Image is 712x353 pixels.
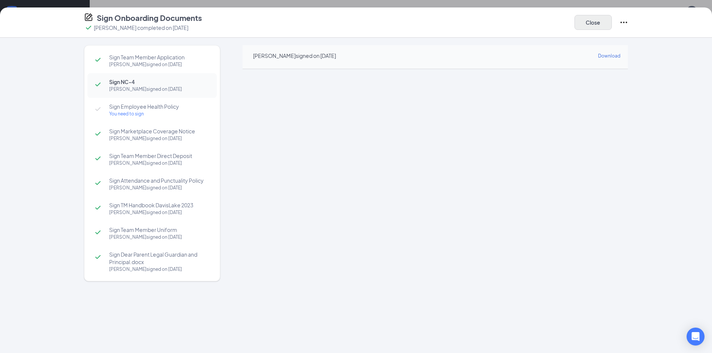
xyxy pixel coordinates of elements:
div: [PERSON_NAME] signed on [DATE] [109,61,209,68]
div: [PERSON_NAME] signed on [DATE] [109,266,209,273]
svg: Checkmark [93,80,102,89]
span: Sign Attendance and Punctuality Policy [109,177,209,184]
svg: Checkmark [84,23,93,32]
div: [PERSON_NAME] signed on [DATE] [109,160,209,167]
div: [PERSON_NAME] signed on [DATE] [109,184,209,192]
svg: Checkmark [93,55,102,64]
span: Sign Team Member Uniform [109,226,209,233]
svg: CompanyDocumentIcon [84,13,93,22]
span: Download [598,53,620,59]
span: Sign Dear Parent Legal Guardian and Principal.docx [109,251,209,266]
svg: Checkmark [93,129,102,138]
div: You need to sign [109,110,209,118]
svg: Checkmark [93,228,102,237]
iframe: Sign NC-4 [243,69,628,342]
button: Close [574,15,612,30]
svg: Checkmark [93,253,102,261]
h4: Sign Onboarding Documents [97,13,202,23]
a: Download [598,51,620,60]
span: Sign TM Handbook DavisLake 2023 [109,201,209,209]
div: [PERSON_NAME] signed on [DATE] [109,209,209,216]
span: Sign Marketplace Coverage Notice [109,127,209,135]
span: Sign Employee Health Policy [109,103,209,110]
div: Open Intercom Messenger [687,328,705,346]
svg: Checkmark [93,154,102,163]
svg: Checkmark [93,105,102,114]
span: Sign Team Member Application [109,53,209,61]
div: [PERSON_NAME] signed on [DATE] [109,86,209,93]
span: Sign NC-4 [109,78,209,86]
div: [PERSON_NAME] signed on [DATE] [109,135,209,142]
svg: Checkmark [93,203,102,212]
div: [PERSON_NAME] signed on [DATE] [253,52,336,59]
svg: Ellipses [619,18,628,27]
div: [PERSON_NAME] signed on [DATE] [109,233,209,241]
span: Sign Team Member Direct Deposit [109,152,209,160]
p: [PERSON_NAME] completed on [DATE] [94,24,188,31]
svg: Checkmark [93,179,102,188]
